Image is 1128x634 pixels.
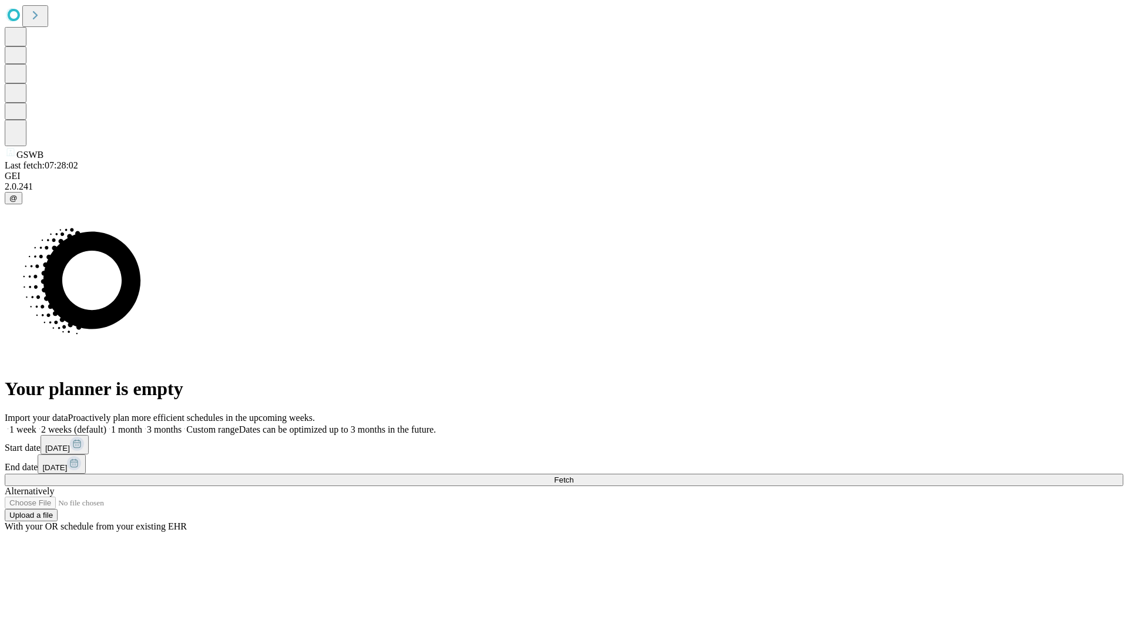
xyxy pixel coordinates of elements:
[5,486,54,496] span: Alternatively
[554,475,573,484] span: Fetch
[5,171,1123,181] div: GEI
[147,424,182,434] span: 3 months
[5,378,1123,400] h1: Your planner is empty
[9,194,18,203] span: @
[45,444,70,453] span: [DATE]
[5,181,1123,192] div: 2.0.241
[5,454,1123,474] div: End date
[41,435,89,454] button: [DATE]
[42,463,67,472] span: [DATE]
[5,509,58,521] button: Upload a file
[5,474,1123,486] button: Fetch
[111,424,142,434] span: 1 month
[186,424,239,434] span: Custom range
[5,521,187,531] span: With your OR schedule from your existing EHR
[68,413,315,423] span: Proactively plan more efficient schedules in the upcoming weeks.
[5,413,68,423] span: Import your data
[5,160,78,170] span: Last fetch: 07:28:02
[16,150,43,160] span: GSWB
[9,424,36,434] span: 1 week
[38,454,86,474] button: [DATE]
[239,424,436,434] span: Dates can be optimized up to 3 months in the future.
[41,424,106,434] span: 2 weeks (default)
[5,192,22,204] button: @
[5,435,1123,454] div: Start date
